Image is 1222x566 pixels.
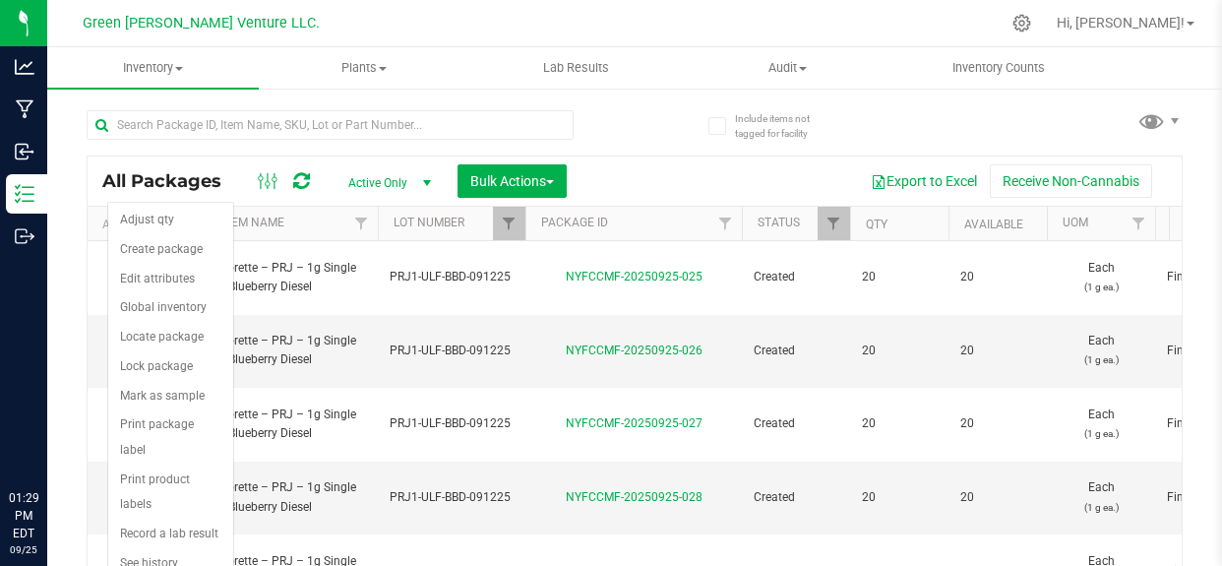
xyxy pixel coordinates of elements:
[866,218,887,231] a: Qty
[960,488,1035,507] span: 20
[1059,278,1143,296] p: (1 g ea.)
[108,265,233,294] li: Edit attributes
[1059,350,1143,369] p: (1 g ea.)
[960,342,1035,360] span: 20
[108,352,233,382] li: Lock package
[390,342,514,360] span: PRJ1-ULF-BBD-091225
[470,173,554,189] span: Bulk Actions
[862,268,937,286] span: 20
[862,414,937,433] span: 20
[108,206,233,235] li: Adjust qty
[566,490,703,504] a: NYFCCMF-20250925-028
[47,47,259,89] a: Inventory
[683,59,892,77] span: Audit
[964,218,1023,231] a: Available
[893,47,1105,89] a: Inventory Counts
[87,110,574,140] input: Search Package ID, Item Name, SKU, Lot or Part Number...
[217,406,366,443] span: Florette – PRJ – 1g Single – Blueberry Diesel
[754,414,838,433] span: Created
[493,207,525,240] a: Filter
[818,207,850,240] a: Filter
[1123,207,1155,240] a: Filter
[990,164,1152,198] button: Receive Non-Cannabis
[108,382,233,411] li: Mark as sample
[108,293,233,323] li: Global inventory
[566,344,703,357] a: NYFCCMF-20250925-026
[47,59,259,77] span: Inventory
[758,216,800,229] a: Status
[108,520,233,549] li: Record a lab result
[20,409,79,468] iframe: Resource center
[1059,406,1143,443] span: Each
[15,226,34,246] inline-svg: Outbound
[15,142,34,161] inline-svg: Inbound
[390,414,514,433] span: PRJ1-ULF-BBD-091225
[754,342,838,360] span: Created
[108,410,233,465] li: Print package label
[1057,15,1185,31] span: Hi, [PERSON_NAME]!
[390,488,514,507] span: PRJ1-ULF-BBD-091225
[1059,478,1143,516] span: Each
[754,268,838,286] span: Created
[862,342,937,360] span: 20
[345,207,378,240] a: Filter
[1059,424,1143,443] p: (1 g ea.)
[217,478,366,516] span: Florette – PRJ – 1g Single – Blueberry Diesel
[858,164,990,198] button: Export to Excel
[108,323,233,352] li: Locate package
[754,488,838,507] span: Created
[960,414,1035,433] span: 20
[926,59,1071,77] span: Inventory Counts
[709,207,742,240] a: Filter
[517,59,636,77] span: Lab Results
[1059,498,1143,517] p: (1 g ea.)
[470,47,682,89] a: Lab Results
[108,466,233,520] li: Print product labels
[390,268,514,286] span: PRJ1-ULF-BBD-091225
[458,164,567,198] button: Bulk Actions
[9,542,38,557] p: 09/25
[221,216,284,229] a: Item Name
[108,235,233,265] li: Create package
[1009,14,1034,32] div: Manage settings
[566,416,703,430] a: NYFCCMF-20250925-027
[862,488,937,507] span: 20
[83,15,320,31] span: Green [PERSON_NAME] Venture LLC.
[217,259,366,296] span: Florette – PRJ – 1g Single – Blueberry Diesel
[15,99,34,119] inline-svg: Manufacturing
[566,270,703,283] a: NYFCCMF-20250925-025
[960,268,1035,286] span: 20
[1059,332,1143,369] span: Each
[102,170,241,192] span: All Packages
[15,184,34,204] inline-svg: Inventory
[394,216,464,229] a: Lot Number
[217,332,366,369] span: Florette – PRJ – 1g Single – Blueberry Diesel
[1063,216,1088,229] a: UOM
[260,59,469,77] span: Plants
[102,218,198,231] div: Actions
[682,47,893,89] a: Audit
[9,489,38,542] p: 01:29 PM EDT
[15,57,34,77] inline-svg: Analytics
[735,111,833,141] span: Include items not tagged for facility
[1059,259,1143,296] span: Each
[541,216,608,229] a: Package ID
[259,47,470,89] a: Plants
